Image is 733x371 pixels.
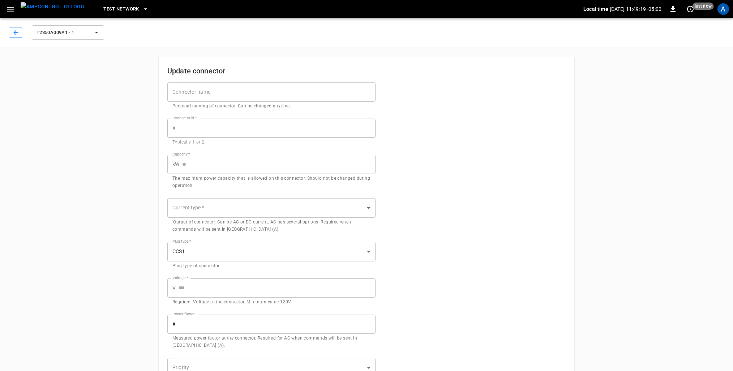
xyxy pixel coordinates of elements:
[172,152,190,157] label: Capacity
[100,2,151,16] button: Test Network
[167,242,376,261] div: CCS1
[693,3,714,10] span: just now
[172,284,176,292] p: V
[172,219,370,233] p: 'Output of connector. Can be AC or DC current. AC has several options. Required when commands wil...
[685,3,696,15] button: set refresh interval
[172,311,195,317] label: Power factor
[21,2,85,11] img: ampcontrol.io logo
[583,5,608,13] p: Local time
[32,25,104,40] button: T2350A009A1 - 1
[172,263,370,270] p: Plug type of connector.
[172,335,370,349] p: Measured power factor at the connector. Required for AC when commands will be sent in [GEOGRAPHIC...
[167,65,566,77] h6: Update connector
[37,29,90,37] span: T2350A009A1 - 1
[172,299,370,306] p: Required. Voltage at the connector. Minimum value 120V
[103,5,139,13] span: Test Network
[172,103,370,110] p: Personal naming of connector. Can be changed anytime.
[717,3,729,15] div: profile-icon
[172,175,370,189] p: The maximum power capacity that is allowed on this connector. Should not be changed during operat...
[610,5,661,13] p: [DATE] 11:49:19 -05:00
[172,115,197,121] label: Connector id
[172,239,191,244] label: Plug type
[172,161,179,168] p: kW
[172,275,188,281] label: Voltage
[172,139,370,146] p: Typically 1 or 2.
